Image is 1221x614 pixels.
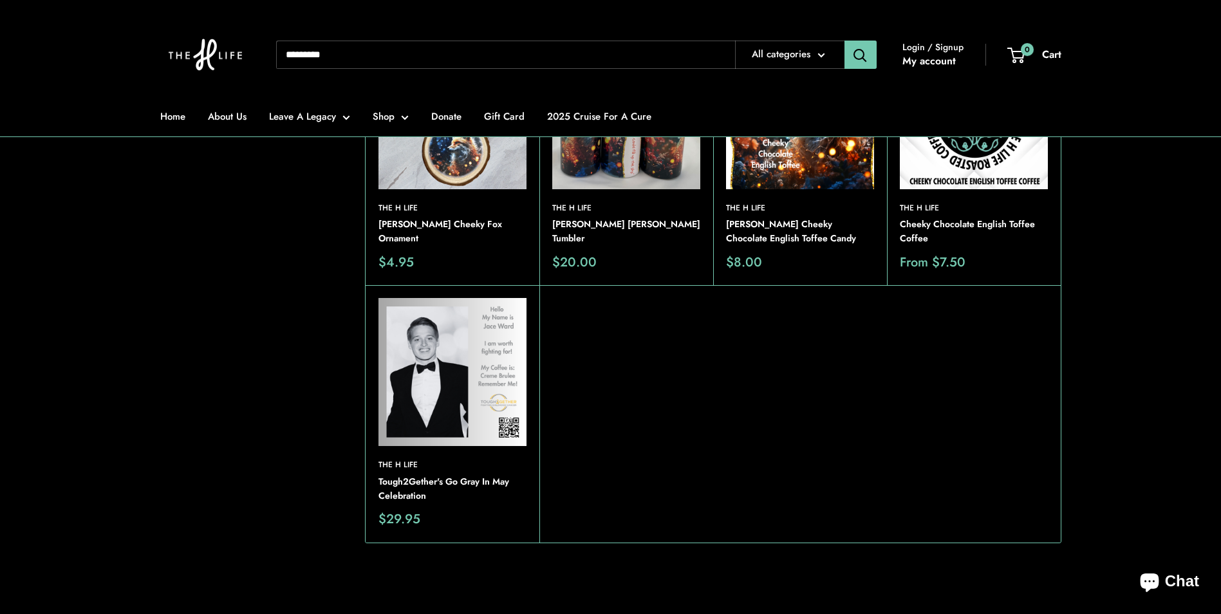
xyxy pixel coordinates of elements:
[431,107,461,126] a: Donate
[552,202,700,214] a: The H Life
[269,107,350,126] a: Leave A Legacy
[900,202,1048,214] a: The H Life
[378,202,527,214] a: The H Life
[900,256,965,269] span: From $7.50
[726,256,762,269] span: $8.00
[902,39,964,55] span: Login / Signup
[378,459,527,471] a: The H Life
[160,13,250,97] img: The H Life
[160,107,185,126] a: Home
[378,298,527,446] a: Tough2Gether's Go Gray In May CelebrationTough2Gether's Go Gray In May Celebration
[1009,45,1061,64] a: 0 Cart
[902,51,956,71] a: My account
[373,107,409,126] a: Shop
[844,41,877,69] button: Search
[378,298,527,446] img: Tough2Gether's Go Gray In May Celebration
[1042,47,1061,62] span: Cart
[552,218,700,245] a: [PERSON_NAME] [PERSON_NAME] Tumbler
[378,513,420,526] span: $29.95
[378,475,527,503] a: Tough2Gether's Go Gray In May Celebration
[208,107,247,126] a: About Us
[1128,562,1211,604] inbox-online-store-chat: Shopify online store chat
[276,41,735,69] input: Search...
[484,107,525,126] a: Gift Card
[726,218,874,245] a: [PERSON_NAME] Cheeky Chocolate English Toffee Candy
[726,202,874,214] a: The H Life
[1020,42,1033,55] span: 0
[378,218,527,245] a: [PERSON_NAME] Cheeky Fox Ornament
[552,256,597,269] span: $20.00
[378,256,414,269] span: $4.95
[547,107,651,126] a: 2025 Cruise For A Cure
[900,218,1048,245] a: Cheeky Chocolate English Toffee Coffee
